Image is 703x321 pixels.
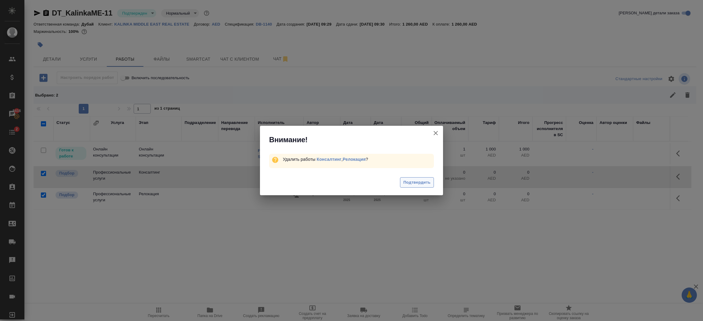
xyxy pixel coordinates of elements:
span: , [317,157,343,162]
span: ? [343,157,368,162]
span: Подтвердить [403,179,431,186]
span: Внимание! [269,135,308,145]
button: Подтвердить [400,177,434,188]
a: Релокация [343,157,366,162]
div: Удалить работы [283,156,434,162]
a: Консалтинг [317,157,341,162]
